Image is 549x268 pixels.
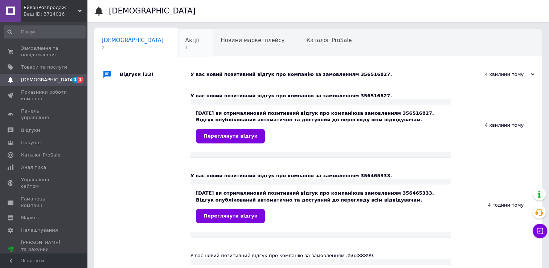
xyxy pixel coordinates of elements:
span: 1 [78,77,83,83]
div: Ваш ID: 3714016 [24,11,87,17]
span: [PERSON_NAME] та рахунки [21,239,67,259]
a: Переглянути відгук [196,129,265,143]
span: 1 [72,77,78,83]
span: Переглянути відгук [204,133,257,139]
div: 4 хвилини тому [462,71,534,78]
span: Покупці [21,139,41,146]
span: 2 [102,45,164,50]
div: У вас новий позитивний відгук про компанію за замовленням 356465333. [190,172,451,179]
span: Товари та послуги [21,64,67,70]
span: Переглянути відгук [204,213,257,219]
span: Акції [185,37,199,44]
div: У вас новий позитивний відгук про компанію за замовленням 356516827. [190,93,451,99]
span: [DEMOGRAPHIC_DATA] [102,37,164,44]
span: Новини маркетплейсу [221,37,284,44]
span: [DEMOGRAPHIC_DATA] [21,77,75,83]
a: Переглянути відгук [196,209,265,223]
span: ЕйвонРозпродаж [24,4,78,11]
span: Відгуки [21,127,40,134]
h1: [DEMOGRAPHIC_DATA] [109,7,196,15]
span: 1 [185,45,199,50]
span: Панель управління [21,108,67,121]
span: Каталог ProSale [306,37,352,44]
span: Показники роботи компанії [21,89,67,102]
div: 4 хвилини тому [451,85,542,165]
div: Відгуки [120,64,190,85]
span: Гаманець компанії [21,196,67,209]
span: Налаштування [21,227,58,234]
span: Аналітика [21,164,46,171]
div: [DATE] ви отримали за замовленням 356516827. Відгук опублікований автоматично та доступний до пер... [196,110,446,143]
b: новий позитивний відгук про компанію [250,110,357,116]
div: У вас новий позитивний відгук про компанію за замовленням 356516827. [190,71,462,78]
div: Prom топ [21,253,67,259]
div: У вас новий позитивний відгук про компанію за замовленням 356388899. [190,252,451,259]
span: Замовлення та повідомлення [21,45,67,58]
div: 4 години тому [451,165,542,245]
span: Маркет [21,215,40,221]
span: Управління сайтом [21,176,67,190]
div: [DATE] ви отримали за замовленням 356465333. Відгук опублікований автоматично та доступний до пер... [196,190,446,223]
input: Пошук [4,25,86,38]
span: (33) [143,72,153,77]
button: Чат з покупцем [533,224,547,238]
b: новий позитивний відгук про компанію [250,190,357,196]
span: Каталог ProSale [21,152,60,158]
